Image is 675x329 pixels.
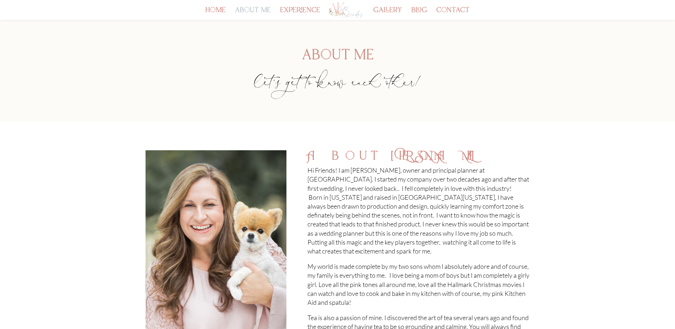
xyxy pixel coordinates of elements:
[328,2,364,19] img: Los Angeles Wedding Planner - AK Brides
[280,8,320,20] a: experience
[373,8,402,20] a: gallery
[307,262,529,313] p: My world is made complete by my two sons whom I absolutely adore and of course, my family is ever...
[235,8,271,20] a: about me
[307,166,529,262] p: Hi Friends! I am [PERSON_NAME], owner and principal planner at [GEOGRAPHIC_DATA]. I started my co...
[307,150,529,166] h2: About [PERSON_NAME]
[146,48,530,66] h1: about me
[411,8,427,20] a: blog
[146,84,530,93] p: let’s get to know each other!
[205,8,226,20] a: home
[436,8,470,20] a: contact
